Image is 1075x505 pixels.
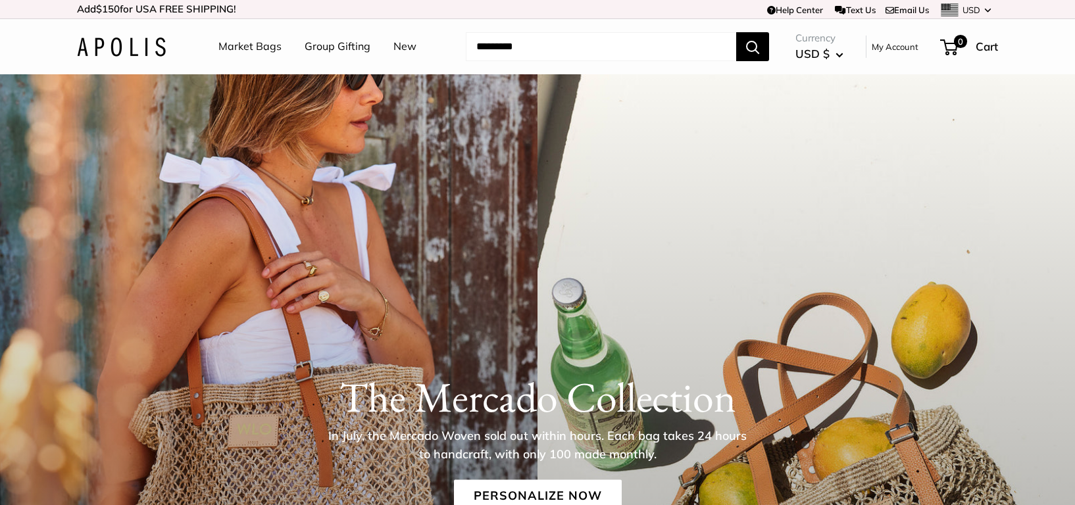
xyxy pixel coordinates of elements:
button: USD $ [795,43,843,64]
span: USD [963,5,980,15]
a: Market Bags [218,37,282,57]
span: USD $ [795,47,830,60]
button: Search [736,32,769,61]
p: In July, the Mercado Woven sold out within hours. Each bag takes 24 hours to handcraft, with only... [324,427,751,464]
span: Currency [795,29,843,47]
span: $150 [96,3,120,15]
a: Help Center [767,5,823,15]
input: Search... [466,32,736,61]
a: Email Us [886,5,929,15]
iframe: Sign Up via Text for Offers [11,455,141,494]
img: Apolis [77,37,166,57]
h1: The Mercado Collection [77,372,998,422]
a: Group Gifting [305,37,370,57]
span: 0 [954,35,967,48]
a: My Account [872,39,918,55]
a: Text Us [835,5,875,15]
a: 0 Cart [941,36,998,57]
span: Cart [976,39,998,53]
a: New [393,37,416,57]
